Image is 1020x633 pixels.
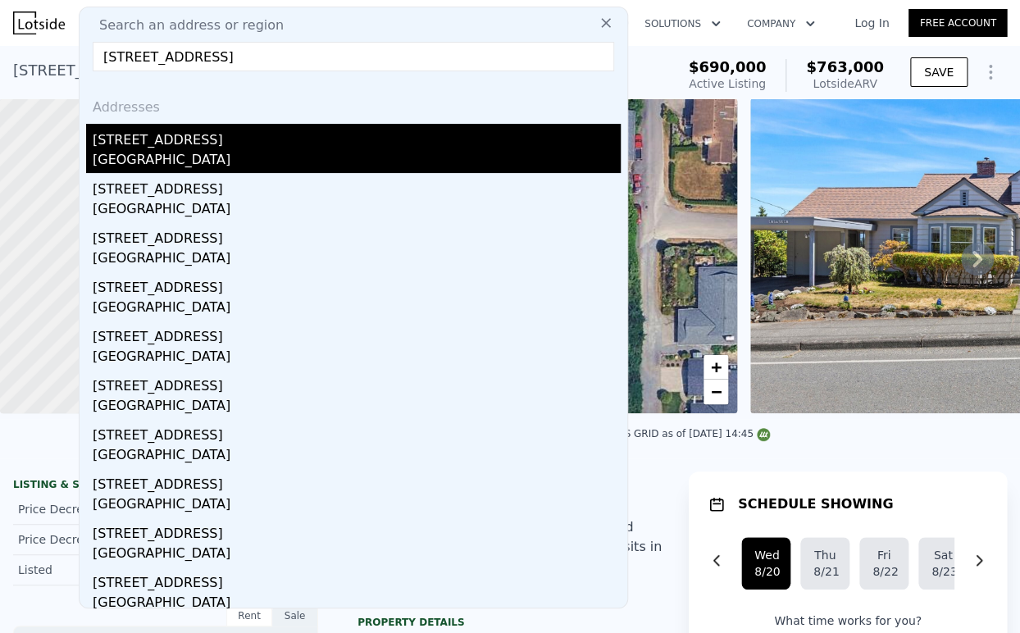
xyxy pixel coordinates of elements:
span: + [711,357,722,377]
div: Rent [226,605,272,626]
span: Active Listing [689,77,766,90]
div: Fri [872,547,895,563]
div: [GEOGRAPHIC_DATA] [93,298,621,321]
div: [GEOGRAPHIC_DATA] [93,494,621,517]
button: Sat8/23 [918,537,968,590]
div: [STREET_ADDRESS] [93,271,621,298]
div: Listed [18,562,153,578]
div: Addresses [86,84,621,124]
div: [STREET_ADDRESS] [93,567,621,593]
button: Show Options [974,56,1007,89]
button: Solutions [631,9,734,39]
div: [STREET_ADDRESS] [93,419,621,445]
div: Wed [754,547,777,563]
div: 8/22 [872,563,895,580]
span: − [711,381,722,402]
span: $690,000 [689,58,767,75]
div: [STREET_ADDRESS] [93,370,621,396]
div: 8/21 [813,563,836,580]
span: $763,000 [806,58,884,75]
img: NWMLS Logo [757,428,770,441]
div: [GEOGRAPHIC_DATA] [93,445,621,468]
div: [STREET_ADDRESS] [93,222,621,248]
a: Log In [835,15,908,31]
div: [STREET_ADDRESS] [93,124,621,150]
div: [STREET_ADDRESS] [93,468,621,494]
div: [STREET_ADDRESS] [93,321,621,347]
button: Fri8/22 [859,537,908,590]
button: SAVE [910,57,968,87]
div: [GEOGRAPHIC_DATA] [93,347,621,370]
a: Free Account [908,9,1007,37]
div: [STREET_ADDRESS] [93,517,621,544]
div: Price Decrease [18,531,153,548]
div: [GEOGRAPHIC_DATA] [93,199,621,222]
div: Property details [357,616,663,629]
div: [GEOGRAPHIC_DATA] [93,248,621,271]
div: Sat [931,547,954,563]
button: Wed8/20 [741,537,790,590]
div: 8/23 [931,563,954,580]
div: [STREET_ADDRESS] , [PERSON_NAME] , WA 98201 [13,59,376,82]
div: [GEOGRAPHIC_DATA] [93,593,621,616]
div: Lotside ARV [806,75,884,92]
input: Enter an address, city, region, neighborhood or zip code [93,42,614,71]
div: Sale [272,605,318,626]
div: Price Decrease [18,501,153,517]
a: Zoom out [704,380,728,404]
div: LISTING & SALE HISTORY [13,478,318,494]
div: [GEOGRAPHIC_DATA] [93,396,621,419]
p: What time works for you? [708,613,987,629]
div: [GEOGRAPHIC_DATA] [93,150,621,173]
div: Thu [813,547,836,563]
span: Search an address or region [86,16,284,35]
div: [GEOGRAPHIC_DATA] [93,544,621,567]
button: Thu8/21 [800,537,849,590]
div: 8/20 [754,563,777,580]
a: Zoom in [704,355,728,380]
h1: SCHEDULE SHOWING [738,494,893,514]
button: Company [734,9,828,39]
div: [STREET_ADDRESS] [93,173,621,199]
img: Lotside [13,11,65,34]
